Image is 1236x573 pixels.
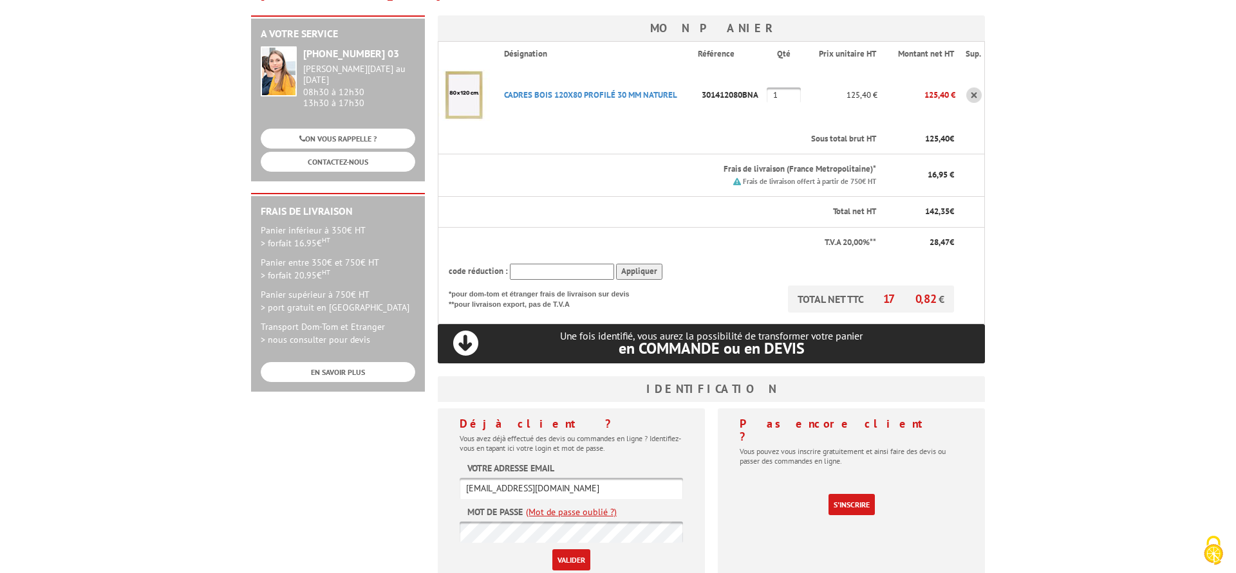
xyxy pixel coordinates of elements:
p: Montant net HT [888,48,954,60]
div: [PERSON_NAME][DATE] au [DATE] [303,64,415,86]
p: 301412080BNA [698,84,767,106]
th: Sup. [955,42,985,66]
span: code réduction : [449,266,508,277]
a: EN SAVOIR PLUS [261,362,415,382]
p: € [888,133,954,145]
h2: A votre service [261,28,415,40]
span: > forfait 16.95€ [261,237,330,249]
label: Mot de passe [467,505,523,518]
p: € [888,206,954,218]
p: € [888,237,954,249]
h4: Pas encore client ? [740,417,963,443]
p: Panier entre 350€ et 750€ HT [261,256,415,282]
span: > forfait 20.95€ [261,269,330,281]
small: Frais de livraison offert à partir de 750€ HT [743,177,876,186]
button: Cookies (fenêtre modale) [1191,529,1236,573]
h3: Identification [438,376,985,402]
p: Référence [698,48,765,60]
span: en COMMANDE ou en DEVIS [619,338,805,358]
p: Panier inférieur à 350€ HT [261,224,415,250]
span: 28,47 [930,237,950,248]
p: 125,40 € [877,84,955,106]
th: Sous total brut HT [494,124,877,154]
a: CONTACTEZ-NOUS [261,152,415,172]
p: 125,40 € [803,84,877,106]
p: Vous pouvez vous inscrire gratuitement et ainsi faire des devis ou passer des commandes en ligne. [740,446,963,466]
a: ON VOUS RAPPELLE ? [261,129,415,149]
label: Votre adresse email [467,462,554,475]
sup: HT [322,268,330,277]
p: Vous avez déjà effectué des devis ou commandes en ligne ? Identifiez-vous en tapant ici votre log... [460,433,683,453]
sup: HT [322,235,330,244]
input: Appliquer [616,264,662,280]
strong: [PHONE_NUMBER] 03 [303,47,399,60]
span: > nous consulter pour devis [261,334,370,345]
p: Panier supérieur à 750€ HT [261,288,415,314]
span: 170,82 [883,291,939,306]
p: Transport Dom-Tom et Etranger [261,320,415,346]
p: Frais de livraison (France Metropolitaine)* [504,163,876,176]
span: 142,35 [925,206,950,217]
p: *pour dom-tom et étranger frais de livraison sur devis **pour livraison export, pas de T.V.A [449,286,642,309]
img: Cookies (fenêtre modale) [1197,534,1230,567]
p: T.V.A 20,00%** [449,237,876,249]
div: 08h30 à 12h30 13h30 à 17h30 [303,64,415,108]
h4: Déjà client ? [460,417,683,430]
th: Qté [767,42,803,66]
p: TOTAL NET TTC € [788,286,954,313]
img: CADRES BOIS 120X80 PROFILé 30 MM NATUREL [438,69,490,121]
h3: Mon panier [438,15,985,41]
span: 125,40 [925,133,950,144]
img: widget-service.jpg [261,46,297,96]
p: Total net HT [449,206,876,218]
a: CADRES BOIS 120X80 PROFILé 30 MM NATUREL [504,89,677,100]
a: (Mot de passe oublié ?) [526,505,617,518]
p: Prix unitaire HT [814,48,876,60]
input: Valider [552,549,590,570]
img: picto.png [733,177,741,185]
a: S'inscrire [829,494,875,515]
th: Désignation [494,42,698,66]
span: > port gratuit en [GEOGRAPHIC_DATA] [261,302,409,313]
span: 16,95 € [928,169,954,180]
h2: Frais de Livraison [261,206,415,217]
p: Une fois identifié, vous aurez la possibilité de transformer votre panier [438,330,985,356]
